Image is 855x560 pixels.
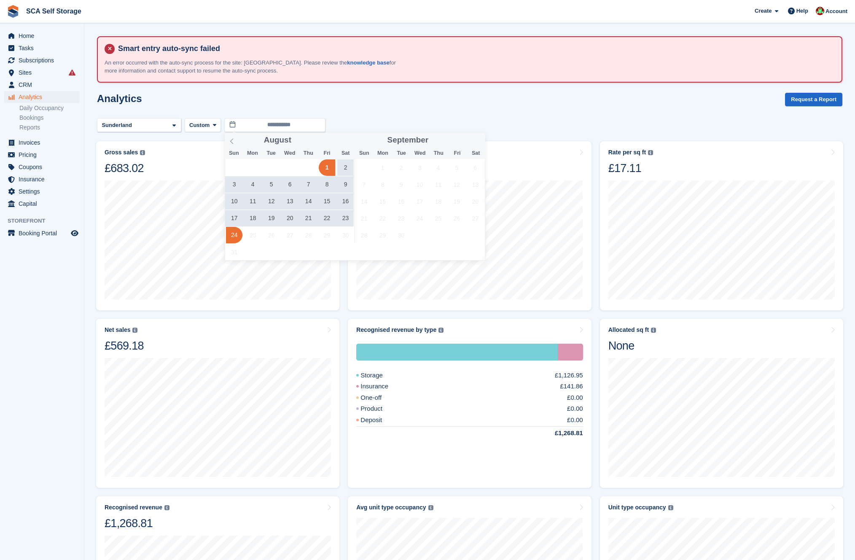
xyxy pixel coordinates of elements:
[245,227,261,243] span: August 25, 2025
[411,193,428,210] span: September 17, 2025
[105,326,130,334] div: Net sales
[319,159,335,176] span: August 1, 2025
[356,176,372,193] span: September 7, 2025
[337,210,354,226] span: August 23, 2025
[411,151,429,156] span: Wed
[825,7,847,16] span: Account
[19,67,69,78] span: Sites
[19,79,69,91] span: CRM
[467,176,484,193] span: September 13, 2025
[19,227,69,239] span: Booking Portal
[262,151,280,156] span: Tue
[430,193,446,210] span: September 18, 2025
[105,59,400,75] p: An error occurred with the auto-sync process for the site: [GEOGRAPHIC_DATA]. Please review the f...
[449,159,465,176] span: September 5, 2025
[467,193,484,210] span: September 20, 2025
[300,227,317,243] span: August 28, 2025
[319,176,335,193] span: August 8, 2025
[374,159,391,176] span: September 1, 2025
[356,382,409,391] div: Insurance
[245,210,261,226] span: August 18, 2025
[97,93,142,104] h2: Analytics
[411,176,428,193] span: September 10, 2025
[387,136,429,144] span: September
[23,4,85,18] a: SCA Self Storage
[19,161,69,173] span: Coupons
[19,114,80,122] a: Bookings
[280,151,299,156] span: Wed
[226,227,242,243] span: August 24, 2025
[291,136,318,145] input: Year
[393,227,409,243] span: September 30, 2025
[8,217,84,225] span: Storefront
[4,161,80,173] a: menu
[263,193,280,210] span: August 12, 2025
[608,161,653,175] div: £17.11
[816,7,824,15] img: Dale Chapman
[449,193,465,210] span: September 19, 2025
[4,54,80,66] a: menu
[105,504,162,511] div: Recognised revenue
[356,193,372,210] span: September 14, 2025
[567,415,583,425] div: £0.00
[755,7,772,15] span: Create
[608,149,646,156] div: Rate per sq ft
[555,371,583,380] div: £1,126.95
[19,137,69,148] span: Invoices
[567,404,583,414] div: £0.00
[356,504,426,511] div: Avg unit type occupancy
[19,124,80,132] a: Reports
[300,176,317,193] span: August 7, 2025
[356,326,436,334] div: Recognised revenue by type
[300,193,317,210] span: August 14, 2025
[132,328,137,333] img: icon-info-grey-7440780725fd019a000dd9b08b2336e03edf1995a4989e88bcd33f0948082b44.svg
[337,227,354,243] span: August 30, 2025
[185,118,221,132] button: Custom
[282,176,298,193] span: August 6, 2025
[558,344,583,361] div: Insurance
[263,227,280,243] span: August 26, 2025
[225,151,243,156] span: Sun
[430,176,446,193] span: September 11, 2025
[19,186,69,197] span: Settings
[100,121,135,129] div: Sunderland
[264,136,291,144] span: August
[567,393,583,403] div: £0.00
[317,151,336,156] span: Fri
[648,150,653,155] img: icon-info-grey-7440780725fd019a000dd9b08b2336e03edf1995a4989e88bcd33f0948082b44.svg
[393,176,409,193] span: September 9, 2025
[374,210,391,226] span: September 22, 2025
[226,176,242,193] span: August 3, 2025
[668,505,673,510] img: icon-info-grey-7440780725fd019a000dd9b08b2336e03edf1995a4989e88bcd33f0948082b44.svg
[19,30,69,42] span: Home
[105,339,144,353] div: £569.18
[4,30,80,42] a: menu
[69,69,75,76] i: Smart entry sync failures have occurred
[336,151,355,156] span: Sat
[356,344,557,361] div: Storage
[356,415,402,425] div: Deposit
[105,161,145,175] div: £683.02
[374,151,392,156] span: Mon
[105,516,169,530] div: £1,268.81
[374,227,391,243] span: September 29, 2025
[300,210,317,226] span: August 21, 2025
[299,151,317,156] span: Thu
[226,244,242,260] span: August 31, 2025
[4,91,80,103] a: menu
[429,151,448,156] span: Thu
[4,79,80,91] a: menu
[115,44,835,54] h4: Smart entry auto-sync failed
[467,159,484,176] span: September 6, 2025
[393,193,409,210] span: September 16, 2025
[189,121,210,129] span: Custom
[430,159,446,176] span: September 4, 2025
[374,176,391,193] span: September 8, 2025
[374,193,391,210] span: September 15, 2025
[393,210,409,226] span: September 23, 2025
[411,159,428,176] span: September 3, 2025
[19,91,69,103] span: Analytics
[164,505,169,510] img: icon-info-grey-7440780725fd019a000dd9b08b2336e03edf1995a4989e88bcd33f0948082b44.svg
[438,328,444,333] img: icon-info-grey-7440780725fd019a000dd9b08b2336e03edf1995a4989e88bcd33f0948082b44.svg
[4,186,80,197] a: menu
